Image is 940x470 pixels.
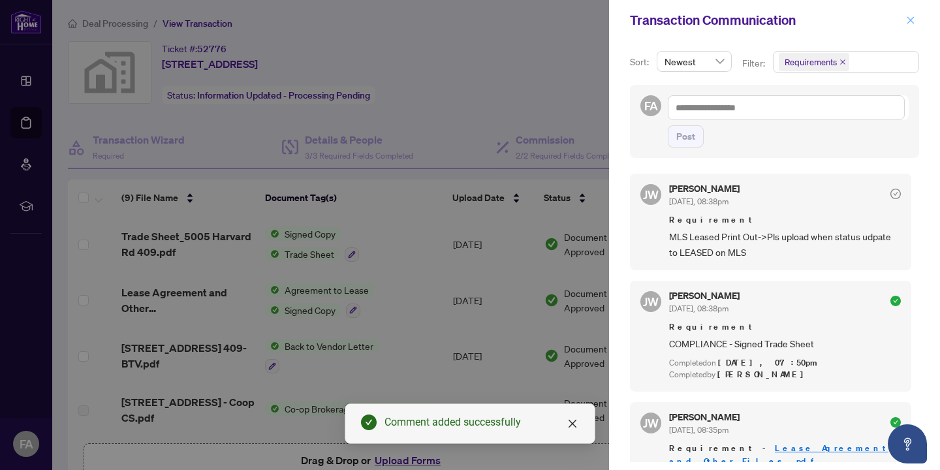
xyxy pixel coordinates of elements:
[643,185,659,204] span: JW
[669,413,740,422] h5: [PERSON_NAME]
[361,415,377,430] span: check-circle
[668,125,704,148] button: Post
[906,16,915,25] span: close
[669,213,901,227] span: Requirement
[669,321,901,334] span: Requirement
[890,417,901,428] span: check-circle
[669,442,901,468] span: Requirement -
[890,296,901,306] span: check-circle
[890,189,901,199] span: check-circle
[384,415,579,430] div: Comment added successfully
[665,52,724,71] span: Newest
[718,357,819,368] span: [DATE], 07:50pm
[742,56,767,70] p: Filter:
[567,418,578,429] span: close
[669,291,740,300] h5: [PERSON_NAME]
[717,369,811,380] span: [PERSON_NAME]
[669,369,901,381] div: Completed by
[669,336,901,351] span: COMPLIANCE - Signed Trade Sheet
[643,292,659,311] span: JW
[669,229,901,260] span: MLS Leased Print Out->Pls upload when status udpate to LEASED on MLS
[669,184,740,193] h5: [PERSON_NAME]
[630,55,651,69] p: Sort:
[669,304,728,313] span: [DATE], 08:38pm
[779,53,849,71] span: Requirements
[669,196,728,206] span: [DATE], 08:38pm
[669,357,901,369] div: Completed on
[565,416,580,431] a: Close
[669,425,728,435] span: [DATE], 08:35pm
[888,424,927,463] button: Open asap
[669,443,888,467] a: Lease Agreement and Other Files.pdf
[643,414,659,432] span: JW
[644,97,658,115] span: FA
[839,59,846,65] span: close
[630,10,902,30] div: Transaction Communication
[785,55,837,69] span: Requirements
